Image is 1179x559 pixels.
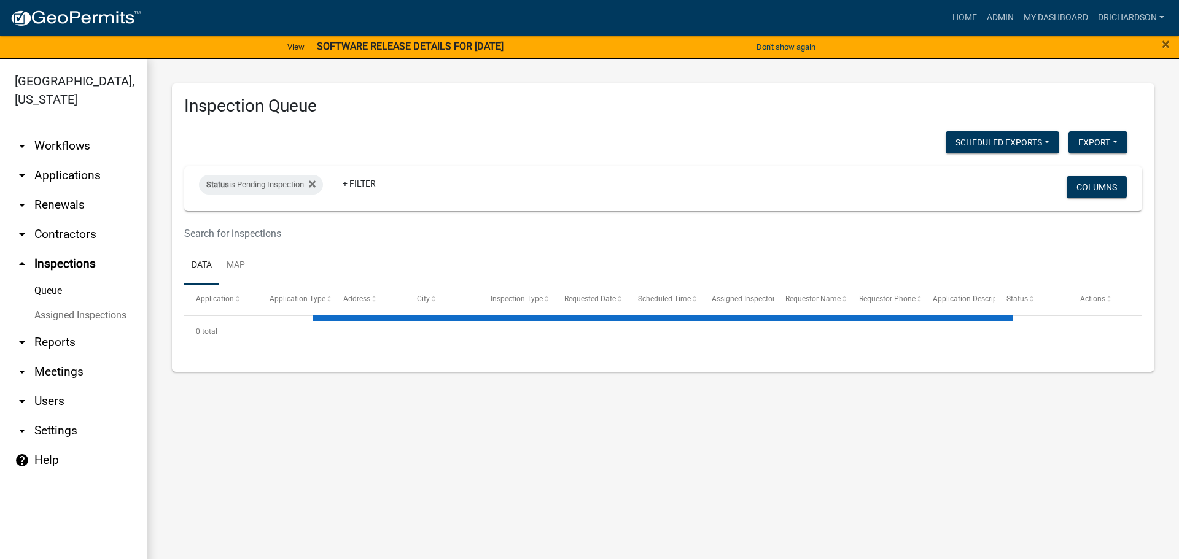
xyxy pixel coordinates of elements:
[417,295,430,303] span: City
[15,394,29,409] i: arrow_drop_down
[1068,131,1127,153] button: Export
[491,295,543,303] span: Inspection Type
[921,285,995,314] datatable-header-cell: Application Description
[1080,295,1105,303] span: Actions
[553,285,626,314] datatable-header-cell: Requested Date
[15,423,29,438] i: arrow_drop_down
[15,227,29,242] i: arrow_drop_down
[946,131,1059,153] button: Scheduled Exports
[995,285,1068,314] datatable-header-cell: Status
[15,139,29,153] i: arrow_drop_down
[184,246,219,285] a: Data
[184,285,258,314] datatable-header-cell: Application
[774,285,847,314] datatable-header-cell: Requestor Name
[1162,36,1170,53] span: ×
[405,285,479,314] datatable-header-cell: City
[1068,285,1142,314] datatable-header-cell: Actions
[184,316,1142,347] div: 0 total
[15,198,29,212] i: arrow_drop_down
[184,96,1142,117] h3: Inspection Queue
[479,285,553,314] datatable-header-cell: Inspection Type
[947,6,982,29] a: Home
[785,295,841,303] span: Requestor Name
[206,180,229,189] span: Status
[343,295,370,303] span: Address
[638,295,691,303] span: Scheduled Time
[700,285,774,314] datatable-header-cell: Assigned Inspector
[332,285,405,314] datatable-header-cell: Address
[859,295,916,303] span: Requestor Phone
[15,168,29,183] i: arrow_drop_down
[752,37,820,57] button: Don't show again
[184,221,979,246] input: Search for inspections
[847,285,921,314] datatable-header-cell: Requestor Phone
[982,6,1019,29] a: Admin
[199,175,323,195] div: is Pending Inspection
[1006,295,1028,303] span: Status
[333,172,386,195] a: + Filter
[564,295,616,303] span: Requested Date
[933,295,1010,303] span: Application Description
[15,364,29,379] i: arrow_drop_down
[712,295,775,303] span: Assigned Inspector
[1162,37,1170,52] button: Close
[15,453,29,468] i: help
[282,37,309,57] a: View
[196,295,234,303] span: Application
[626,285,700,314] datatable-header-cell: Scheduled Time
[270,295,325,303] span: Application Type
[1019,6,1093,29] a: My Dashboard
[258,285,332,314] datatable-header-cell: Application Type
[219,246,252,285] a: Map
[15,256,29,271] i: arrow_drop_up
[15,335,29,350] i: arrow_drop_down
[1067,176,1127,198] button: Columns
[1093,6,1169,29] a: drichardson
[317,40,504,52] strong: SOFTWARE RELEASE DETAILS FOR [DATE]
